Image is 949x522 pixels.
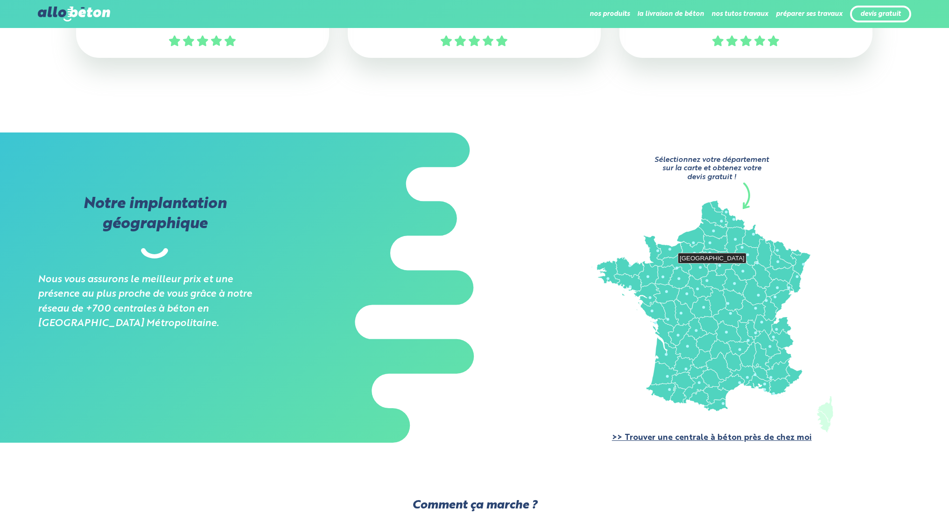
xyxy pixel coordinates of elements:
img: allobéton [38,7,110,21]
h2: Notre implantation géographique [38,194,271,259]
li: nos produits [590,3,630,25]
li: nos tutos travaux [711,3,768,25]
div: [GEOGRAPHIC_DATA] [678,253,746,264]
a: devis gratuit [860,10,901,18]
div: Sélectionnez votre département sur la carte et obtenez votre devis gratuit ! [654,156,770,181]
li: la livraison de béton [637,3,704,25]
i: Nous vous assurons le meilleur prix et une présence au plus proche de vous grâce à notre réseau d... [38,272,271,331]
li: préparer ses travaux [776,3,843,25]
a: >> Trouver une centrale à béton près de chez moi [612,434,812,442]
